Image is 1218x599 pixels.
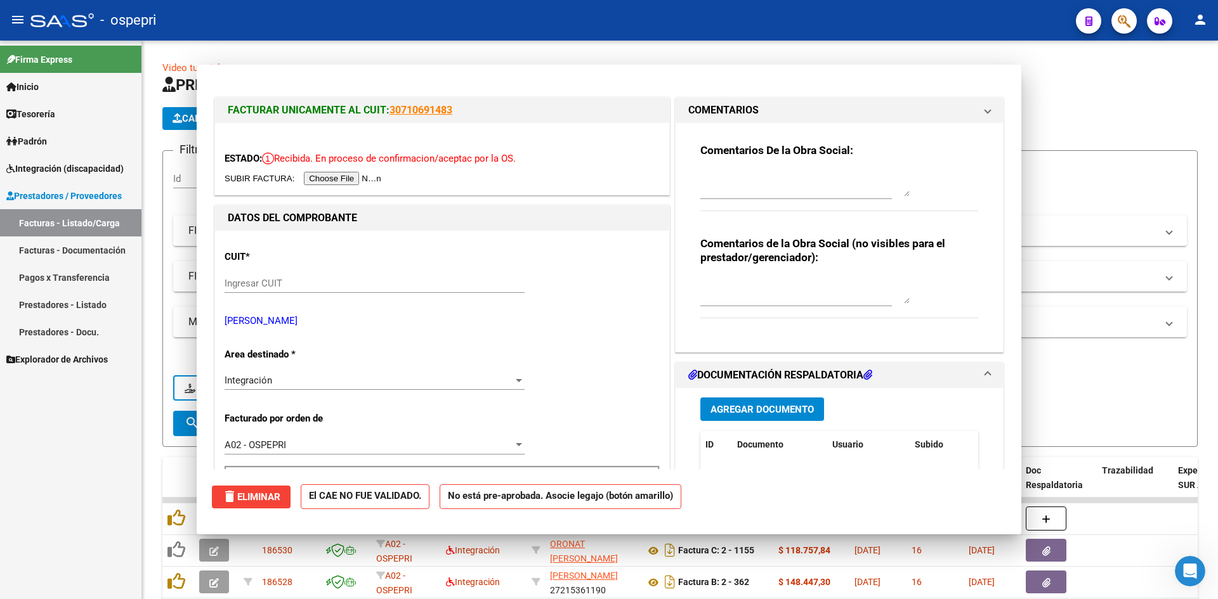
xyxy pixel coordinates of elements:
[6,53,72,67] span: Firma Express
[910,431,973,458] datatable-header-cell: Subido
[225,347,355,362] p: Area destinado *
[26,300,228,338] div: Pronto te avisaremos cuando la actualización esté disponible. 🔜
[222,489,237,504] mat-icon: delete
[446,577,500,587] span: Integración
[26,132,228,232] div: 📢 ​ Ahora los subsidios de se informan por . Estamos trabajando para actualizar el sistema y refl...
[173,113,293,124] span: Cargar Comprobante
[225,375,272,386] span: Integración
[10,86,244,375] div: Soporte dice…
[832,439,863,449] span: Usuario
[162,76,703,94] span: PRESTADORES -> Listado de CPBTs Emitidos por Prestadores / Proveedores
[225,153,262,164] span: ESTADO:
[1102,465,1153,475] span: Trazabilidad
[185,418,310,429] span: Buscar Comprobante
[705,439,714,449] span: ID
[100,6,156,34] span: - ospepri
[550,570,618,581] span: [PERSON_NAME]
[223,5,246,28] div: Cerrar
[855,577,881,587] span: [DATE]
[1026,465,1083,490] span: Doc Respaldatoria
[199,5,223,29] button: Inicio
[228,104,390,116] span: FACTURAR UNICAMENTE AL CUIT:
[973,431,1037,458] datatable-header-cell: Acción
[550,539,618,564] span: ORONAT [PERSON_NAME]
[26,282,228,295] div: ✅ Mejor control y trazabilidad por CUIL.
[390,104,452,116] a: 30710691483
[10,12,25,27] mat-icon: menu
[225,439,286,451] span: A02 - OSPEPRI
[225,411,355,426] p: Facturado por orden de
[185,415,200,430] mat-icon: search
[915,439,943,449] span: Subido
[676,363,1003,388] mat-expansion-panel-header: DOCUMENTACIÓN RESPALDATORIA
[662,572,678,592] i: Descargar documento
[188,269,1156,283] mat-panel-title: FILTROS DE INTEGRACION
[737,439,783,449] span: Documento
[912,545,922,555] span: 16
[700,431,732,458] datatable-header-cell: ID
[1021,457,1097,513] datatable-header-cell: Doc Respaldatoria
[212,486,291,508] button: Eliminar
[6,134,47,148] span: Padrón
[126,158,153,168] b: ARCA
[678,546,754,556] strong: Factura C: 2 - 1155
[8,5,32,29] button: go back
[62,16,131,29] p: Activo hace 30m
[301,484,429,509] strong: El CAE NO FUE VALIDADO.
[173,351,1187,365] h4: - filtros rápidos Integración -
[855,545,881,555] span: [DATE]
[6,352,108,366] span: Explorador de Archivos
[732,431,827,458] datatable-header-cell: Documento
[6,162,124,176] span: Integración (discapacidad)
[969,577,995,587] span: [DATE]
[26,102,46,122] div: Profile image for Soporte
[969,545,995,555] span: [DATE]
[185,382,281,394] span: Conf. no pedidas
[778,577,830,587] strong: $ 148.447,30
[700,237,945,264] strong: Comentarios de la Obra Social (no visibles para el prestador/gerenciador):
[225,250,355,264] p: CUIT
[446,545,500,555] span: Integración
[188,315,1156,329] mat-panel-title: MAS FILTROS
[262,153,516,164] span: Recibida. En proceso de confirmacion/aceptac por la OS.
[688,368,872,383] h1: DOCUMENTACIÓN RESPALDATORIA
[778,545,830,555] strong: $ 118.757,84
[41,171,63,181] b: CUIL
[1193,12,1208,27] mat-icon: person
[550,537,635,564] div: 27343759903
[173,141,217,158] h3: Filtros
[678,577,749,588] strong: Factura B: 2 - 362
[710,404,814,415] span: Agregar Documento
[662,540,678,560] i: Descargar documento
[700,144,853,157] strong: Comentarios De la Obra Social:
[26,133,137,143] b: ¡Novedad importante!
[222,491,280,503] span: Eliminar
[188,224,1156,238] mat-panel-title: FILTROS DEL COMPROBANTE
[440,484,681,509] strong: No está pre-aprobada. Asocie legajo (botón amarillo)
[26,238,228,276] div: ​✅ Podrás identificar los subsidios más fácilmente.
[225,314,660,328] p: [PERSON_NAME]
[162,62,220,74] a: Video tutorial
[912,577,922,587] span: 16
[262,577,292,587] span: 186528
[6,189,122,203] span: Prestadores / Proveedores
[700,397,824,421] button: Agregar Documento
[6,80,39,94] span: Inicio
[62,6,101,16] h1: Soporte
[676,123,1003,352] div: COMENTARIOS
[6,107,55,121] span: Tesorería
[228,212,357,224] strong: DATOS DEL COMPROBANTE
[827,431,910,458] datatable-header-cell: Usuario
[376,539,412,564] span: A02 - OSPEPRI
[550,569,635,595] div: 27215361190
[36,7,56,27] div: Profile image for Soporte
[676,98,1003,123] mat-expansion-panel-header: COMENTARIOS
[1097,457,1173,513] datatable-header-cell: Trazabilidad
[1175,556,1205,586] iframe: Intercom live chat
[56,107,89,117] span: Soporte
[376,570,412,595] span: A02 - OSPEPRI
[688,103,759,118] h1: COMENTARIOS
[262,545,292,555] span: 186530
[26,239,148,249] b: ¿Qué significa para vos?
